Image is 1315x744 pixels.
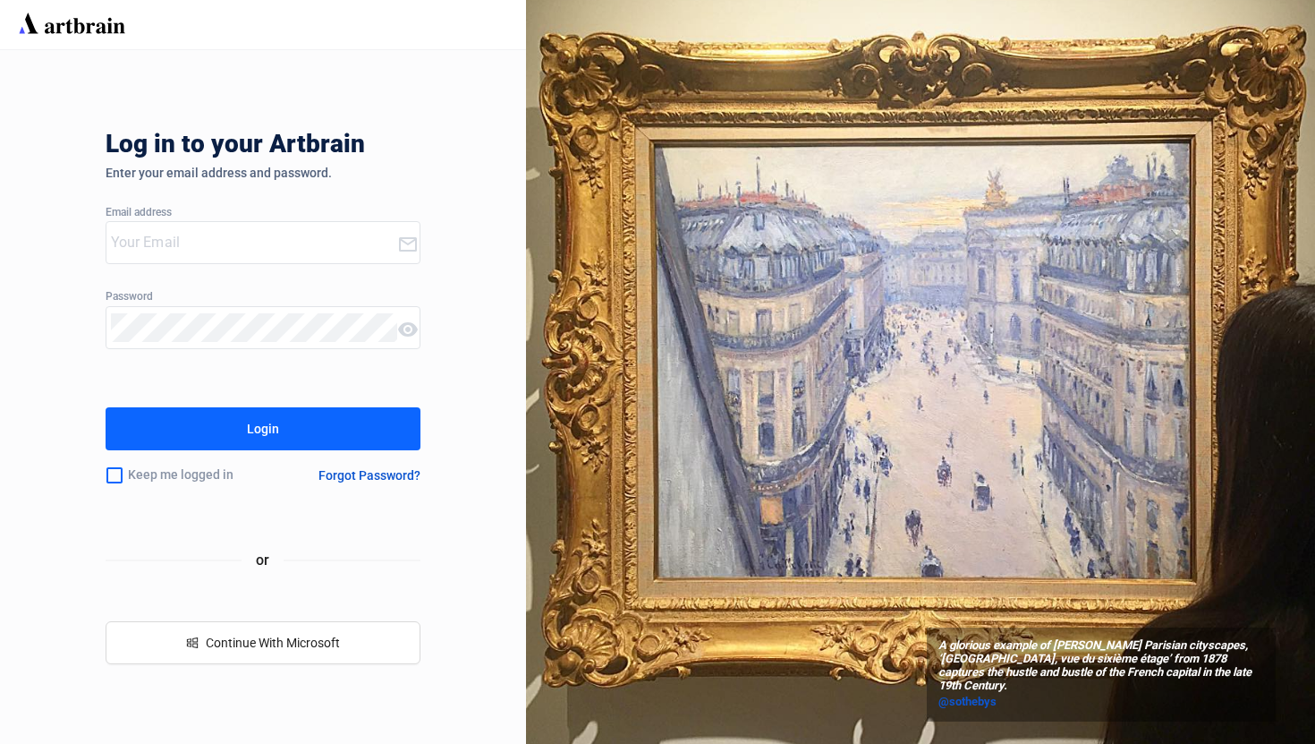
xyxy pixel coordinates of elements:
[106,407,421,450] button: Login
[106,291,421,304] div: Password
[106,457,279,494] div: Keep me logged in
[186,637,199,649] span: windows
[106,166,421,180] div: Enter your email address and password.
[938,695,997,708] span: @sothebys
[106,130,642,166] div: Log in to your Artbrain
[318,468,420,483] div: Forgot Password?
[938,693,1264,711] a: @sothebys
[938,639,1264,693] span: A glorious example of [PERSON_NAME] Parisian cityscapes, ‘[GEOGRAPHIC_DATA], vue du sixième étage...
[206,636,340,650] span: Continue With Microsoft
[106,621,421,664] button: windowsContinue With Microsoft
[247,415,279,443] div: Login
[106,207,421,219] div: Email address
[111,228,398,257] input: Your Email
[242,549,284,571] span: or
